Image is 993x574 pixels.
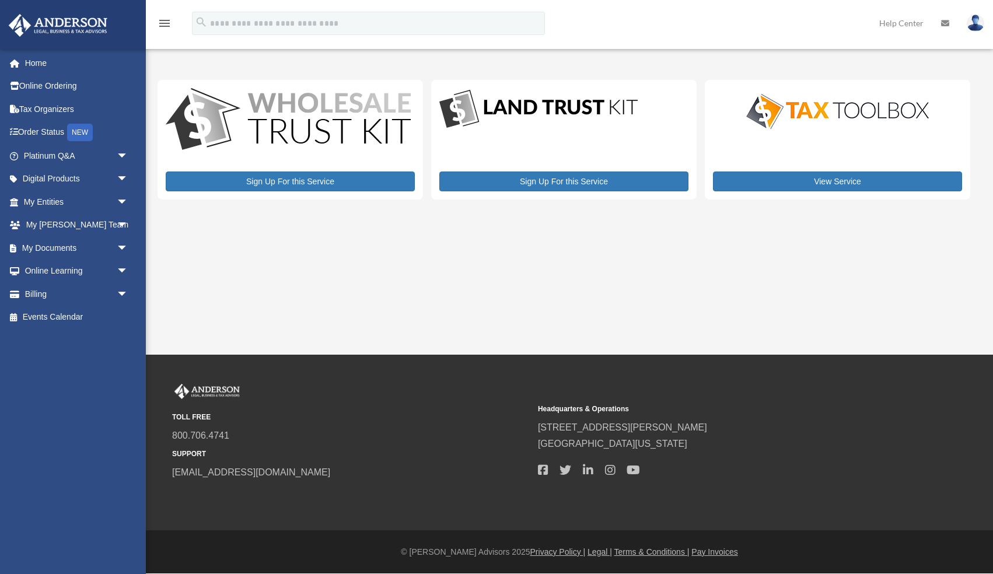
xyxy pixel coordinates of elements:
span: arrow_drop_down [117,144,140,168]
a: Order StatusNEW [8,121,146,145]
a: Legal | [588,547,612,556]
a: Digital Productsarrow_drop_down [8,167,140,191]
a: View Service [713,171,962,191]
a: 800.706.4741 [172,430,229,440]
img: LandTrust_lgo-1.jpg [439,88,638,131]
a: [GEOGRAPHIC_DATA][US_STATE] [538,439,687,449]
img: Anderson Advisors Platinum Portal [5,14,111,37]
i: search [195,16,208,29]
span: arrow_drop_down [117,190,140,214]
span: arrow_drop_down [117,213,140,237]
a: My Documentsarrow_drop_down [8,236,146,260]
a: Platinum Q&Aarrow_drop_down [8,144,146,167]
img: User Pic [967,15,984,32]
div: © [PERSON_NAME] Advisors 2025 [146,545,993,559]
a: Sign Up For this Service [439,171,688,191]
div: NEW [67,124,93,141]
img: Anderson Advisors Platinum Portal [172,384,242,399]
a: Tax Organizers [8,97,146,121]
a: [EMAIL_ADDRESS][DOMAIN_NAME] [172,467,330,477]
a: My Entitiesarrow_drop_down [8,190,146,213]
a: Events Calendar [8,306,146,329]
small: TOLL FREE [172,411,530,423]
a: Terms & Conditions | [614,547,690,556]
a: menu [158,20,172,30]
a: My [PERSON_NAME] Teamarrow_drop_down [8,213,146,237]
small: Headquarters & Operations [538,403,896,415]
a: Pay Invoices [691,547,737,556]
i: menu [158,16,172,30]
a: Billingarrow_drop_down [8,282,146,306]
a: Sign Up For this Service [166,171,415,191]
a: Online Learningarrow_drop_down [8,260,146,283]
a: Home [8,51,146,75]
a: [STREET_ADDRESS][PERSON_NAME] [538,422,707,432]
a: Privacy Policy | [530,547,586,556]
small: SUPPORT [172,448,530,460]
span: arrow_drop_down [117,260,140,283]
a: Online Ordering [8,75,146,98]
span: arrow_drop_down [117,236,140,260]
span: arrow_drop_down [117,282,140,306]
span: arrow_drop_down [117,167,140,191]
img: WS-Trust-Kit-lgo-1.jpg [166,88,411,153]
